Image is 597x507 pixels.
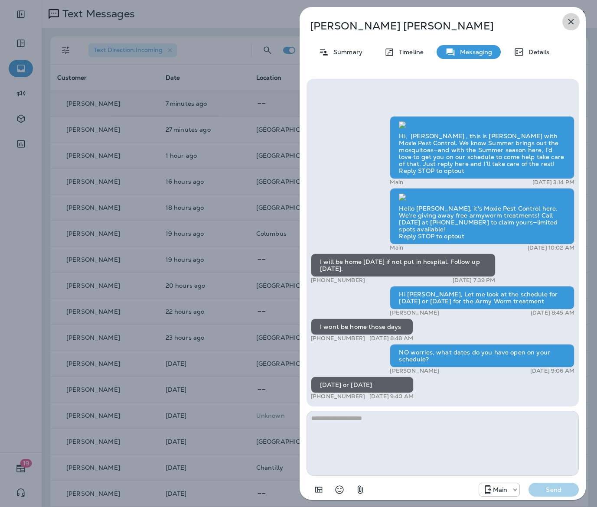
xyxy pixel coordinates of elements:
div: Hi [PERSON_NAME], Let me look at the schedule for [DATE] or [DATE] for the Army Worm treatment [390,286,574,309]
p: Timeline [395,49,424,55]
div: +1 (817) 482-3792 [479,484,520,495]
p: [PERSON_NAME] [390,309,439,316]
div: NO worries, what dates do you have open on your schedule? [390,344,574,367]
div: I will be home [DATE] if not put in hospital. Follow up [DATE]. [311,253,496,277]
button: Add in a premade template [310,481,327,498]
p: [DATE] 9:40 AM [369,393,414,400]
div: Hello [PERSON_NAME], it's Moxie Pest Control here. We’re giving away free armyworm treatments! Ca... [390,188,574,244]
p: [DATE] 9:06 AM [530,367,574,374]
p: [PHONE_NUMBER] [311,277,365,284]
div: I wont be home those days [311,318,413,335]
p: [PHONE_NUMBER] [311,335,365,342]
p: [PERSON_NAME] [390,367,439,374]
p: [PERSON_NAME] [PERSON_NAME] [310,20,547,32]
p: Details [524,49,549,55]
p: [DATE] 7:39 PM [453,277,496,284]
p: Main [493,486,508,493]
p: [DATE] 8:48 AM [369,335,413,342]
p: Main [390,244,403,251]
p: Messaging [456,49,492,55]
p: [DATE] 8:45 AM [531,309,574,316]
div: [DATE] or [DATE] [311,377,414,393]
p: [DATE] 10:02 AM [528,244,574,251]
button: Select an emoji [331,481,348,498]
img: twilio-download [399,194,406,201]
p: Main [390,179,403,186]
p: [DATE] 3:14 PM [532,179,574,186]
p: [PHONE_NUMBER] [311,393,365,400]
img: twilio-download [399,121,406,128]
div: Hi, [PERSON_NAME] , this is [PERSON_NAME] with Moxie Pest Control. We know Summer brings out the ... [390,116,574,179]
p: Summary [329,49,362,55]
